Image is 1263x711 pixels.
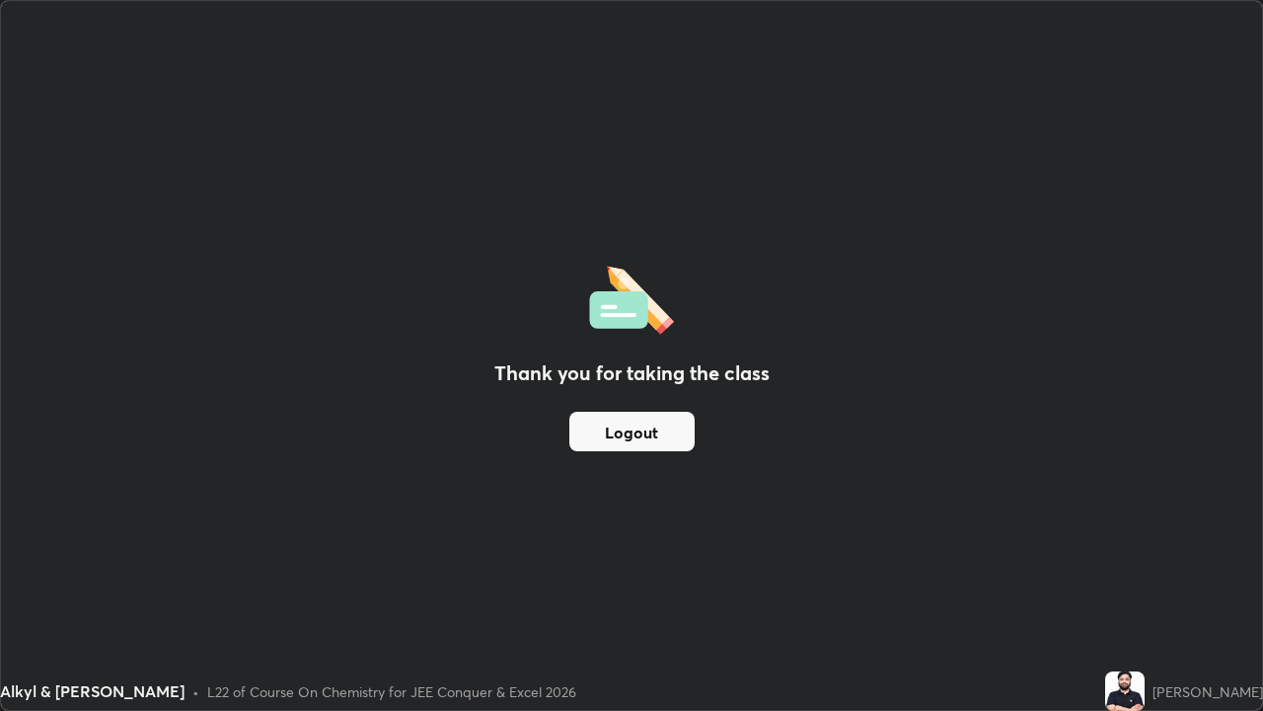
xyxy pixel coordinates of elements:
[207,681,576,702] div: L22 of Course On Chemistry for JEE Conquer & Excel 2026
[494,358,770,388] h2: Thank you for taking the class
[192,681,199,702] div: •
[569,412,695,451] button: Logout
[1105,671,1145,711] img: f16150f93396451290561ee68e23d37e.jpg
[1152,681,1263,702] div: [PERSON_NAME]
[589,260,674,335] img: offlineFeedback.1438e8b3.svg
